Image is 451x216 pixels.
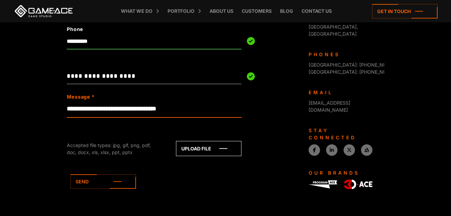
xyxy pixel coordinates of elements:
span: [GEOGRAPHIC_DATA]: [PHONE_NUMBER] [309,62,401,68]
div: Accepted file types: jpg, gif, png, pdf, doc, docx, xls, xlsx, ppt, pptx [67,142,161,156]
label: Message * [67,93,94,101]
a: Upload file [176,141,241,156]
a: Send [71,174,136,189]
div: Stay connected [309,127,379,141]
a: Get in touch [372,4,438,19]
div: Our Brands [309,169,379,176]
img: Program-Ace [309,180,337,188]
a: [EMAIL_ADDRESS][DOMAIN_NAME] [309,100,350,113]
img: 3D-Ace [344,180,372,189]
div: Phones [309,51,379,58]
label: Phone [67,26,207,33]
div: Email [309,89,379,96]
span: [GEOGRAPHIC_DATA]: [PHONE_NUMBER] [309,69,401,75]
